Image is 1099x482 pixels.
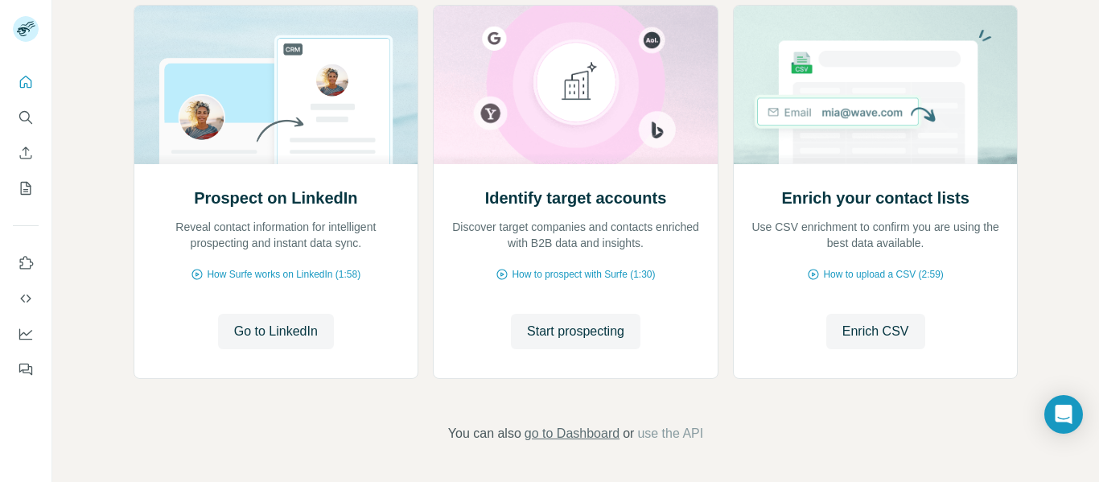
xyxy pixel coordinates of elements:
[450,219,702,251] p: Discover target companies and contacts enriched with B2B data and insights.
[207,267,360,282] span: How Surfe works on LinkedIn (1:58)
[13,138,39,167] button: Enrich CSV
[218,314,334,349] button: Go to LinkedIn
[527,322,624,341] span: Start prospecting
[733,6,1019,164] img: Enrich your contact lists
[448,424,521,443] span: You can also
[194,187,357,209] h2: Prospect on LinkedIn
[13,355,39,384] button: Feedback
[1044,395,1083,434] div: Open Intercom Messenger
[433,6,718,164] img: Identify target accounts
[485,187,667,209] h2: Identify target accounts
[511,314,640,349] button: Start prospecting
[234,322,318,341] span: Go to LinkedIn
[750,219,1002,251] p: Use CSV enrichment to confirm you are using the best data available.
[13,103,39,132] button: Search
[781,187,969,209] h2: Enrich your contact lists
[134,6,419,164] img: Prospect on LinkedIn
[13,68,39,97] button: Quick start
[525,424,619,443] button: go to Dashboard
[13,284,39,313] button: Use Surfe API
[13,174,39,203] button: My lists
[13,249,39,278] button: Use Surfe on LinkedIn
[823,267,943,282] span: How to upload a CSV (2:59)
[826,314,925,349] button: Enrich CSV
[842,322,909,341] span: Enrich CSV
[512,267,655,282] span: How to prospect with Surfe (1:30)
[637,424,703,443] button: use the API
[13,319,39,348] button: Dashboard
[150,219,402,251] p: Reveal contact information for intelligent prospecting and instant data sync.
[623,424,634,443] span: or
